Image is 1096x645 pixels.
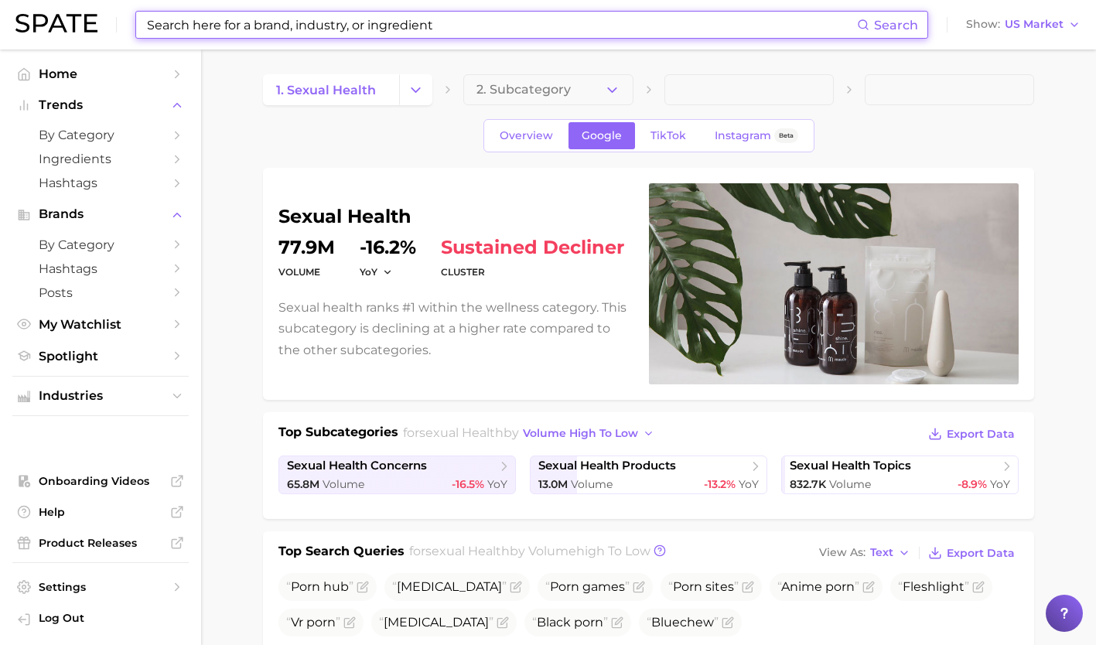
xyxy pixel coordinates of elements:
span: Volume [323,477,364,491]
a: Hashtags [12,171,189,195]
span: YoY [739,477,759,491]
button: Flag as miscategorized or irrelevant [611,616,623,629]
button: Flag as miscategorized or irrelevant [357,581,369,593]
span: YoY [360,265,377,278]
a: Google [568,122,635,149]
span: Home [39,67,162,81]
button: YoY [360,265,393,278]
span: 2. Subcategory [476,83,571,97]
a: Posts [12,281,189,305]
a: Log out. Currently logged in with e-mail nuria@godwinretailgroup.com. [12,606,189,633]
span: by Category [39,128,162,142]
span: 65.8m [287,477,319,491]
a: Hashtags [12,257,189,281]
span: by Category [39,237,162,252]
button: Flag as miscategorized or irrelevant [862,581,875,593]
span: Brands [39,207,162,221]
h2: for by Volume [409,542,650,564]
button: Flag as miscategorized or irrelevant [497,616,509,629]
span: 1. sexual health [276,83,376,97]
span: sustained decliner [441,238,624,257]
span: Porn sites [668,579,739,594]
a: 1. sexual health [263,74,399,105]
span: Fleshlight [898,579,969,594]
span: -13.2% [704,477,736,491]
input: Search here for a brand, industry, or ingredient [145,12,857,38]
span: Beta [779,129,794,142]
a: Settings [12,575,189,599]
button: Change Category [399,74,432,105]
button: Flag as miscategorized or irrelevant [722,616,734,629]
span: YoY [990,477,1010,491]
button: Flag as miscategorized or irrelevant [510,581,522,593]
button: Export Data [924,542,1019,564]
span: sexual health [425,544,510,558]
span: -8.9% [958,477,987,491]
span: Help [39,505,162,519]
span: Instagram [715,129,771,142]
p: Sexual health ranks #1 within the wellness category. This subcategory is declining at a higher ra... [278,297,630,360]
h1: sexual health [278,207,630,226]
span: Text [870,548,893,557]
span: My Watchlist [39,317,162,332]
a: InstagramBeta [702,122,811,149]
a: Help [12,500,189,524]
span: Overview [500,129,553,142]
span: Vr porn [286,615,340,630]
button: ShowUS Market [962,15,1084,35]
span: Porn hub [286,579,353,594]
span: Spotlight [39,349,162,363]
span: [MEDICAL_DATA] [379,615,493,630]
button: Brands [12,203,189,226]
a: Ingredients [12,147,189,171]
a: sexual health products13.0m Volume-13.2% YoY [530,456,767,494]
a: Overview [487,122,566,149]
span: Ingredients [39,152,162,166]
span: Bluechew [647,615,719,630]
span: Posts [39,285,162,300]
span: US Market [1005,20,1064,29]
a: Product Releases [12,531,189,555]
button: Flag as miscategorized or irrelevant [343,616,356,629]
dt: volume [278,263,335,282]
a: My Watchlist [12,312,189,336]
span: TikTok [650,129,686,142]
button: volume high to low [519,423,659,444]
a: by Category [12,233,189,257]
span: 13.0m [538,477,568,491]
button: Flag as miscategorized or irrelevant [633,581,645,593]
span: Hashtags [39,261,162,276]
span: Settings [39,580,162,594]
button: Flag as miscategorized or irrelevant [742,581,754,593]
span: Export Data [947,547,1015,560]
span: 832.7k [790,477,826,491]
button: View AsText [815,543,914,563]
span: Anime porn [777,579,859,594]
dd: 77.9m [278,238,335,257]
button: 2. Subcategory [463,74,633,105]
dd: -16.2% [360,238,416,257]
a: sexual health topics832.7k Volume-8.9% YoY [781,456,1019,494]
dt: cluster [441,263,624,282]
button: Industries [12,384,189,408]
button: Export Data [924,423,1019,445]
img: SPATE [15,14,97,32]
a: by Category [12,123,189,147]
a: Home [12,62,189,86]
span: sexual health topics [790,459,911,473]
span: sexual health [419,425,504,440]
span: Porn games [545,579,630,594]
a: Onboarding Videos [12,469,189,493]
span: Onboarding Videos [39,474,162,488]
button: Flag as miscategorized or irrelevant [972,581,985,593]
span: sexual health products [538,459,676,473]
span: for by [403,425,659,440]
span: high to low [576,544,650,558]
span: [MEDICAL_DATA] [392,579,507,594]
span: volume high to low [523,427,638,440]
span: Hashtags [39,176,162,190]
span: Industries [39,389,162,403]
span: Export Data [947,428,1015,441]
span: -16.5% [452,477,484,491]
span: sexual health concerns [287,459,427,473]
